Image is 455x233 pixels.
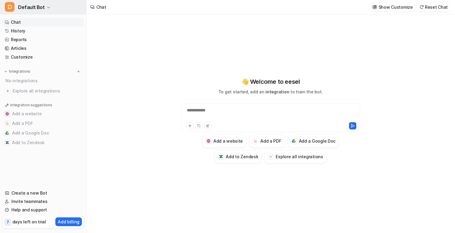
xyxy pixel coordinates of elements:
img: Add a website [5,112,9,116]
button: Show Customize [371,3,415,11]
span: integration [265,89,289,94]
img: Add a PDF [5,122,9,125]
p: Integration suggestions [10,102,52,108]
h3: Add a PDF [260,138,281,144]
div: Chat [96,4,106,10]
a: Chat [2,18,84,26]
a: Customize [2,53,84,61]
button: Integrations [2,68,32,74]
img: reset [419,5,424,9]
button: Add billing [55,217,82,226]
button: Add a Google DocAdd a Google Doc [287,135,339,148]
button: Add a PDFAdd a PDF [2,119,84,128]
button: Add a Google DocAdd a Google Doc [2,128,84,138]
button: Add to ZendeskAdd to Zendesk [214,150,262,163]
p: Show Customize [379,4,413,10]
a: Articles [2,44,84,53]
img: Add to Zendesk [5,141,9,144]
p: 👋 Welcome to eesel [241,77,300,86]
h3: Add a Google Doc [299,138,336,144]
button: Explore all integrations [264,150,327,163]
img: Add a PDF [254,139,258,143]
h3: Add to Zendesk [226,153,258,160]
img: Add a Google Doc [5,131,9,135]
button: Add a websiteAdd a website [2,109,84,119]
a: Reports [2,35,84,44]
img: customize [373,5,377,9]
a: History [2,27,84,35]
button: Add to ZendeskAdd to Zendesk [2,138,84,147]
img: explore all integrations [5,88,11,94]
p: days left on trial [12,219,46,225]
button: Add a websiteAdd a website [202,135,246,148]
img: menu_add.svg [76,69,81,74]
h3: Add a website [213,138,243,144]
img: expand menu [4,69,8,74]
img: Add to Zendesk [219,155,223,159]
a: Explore all integrations [2,87,84,95]
p: Integrations [9,69,30,74]
img: Add a website [207,139,211,143]
button: Add a PDFAdd a PDF [249,135,285,148]
img: Add a Google Doc [292,139,296,143]
a: Help and support [2,206,84,214]
span: Default Bot [18,3,45,11]
button: Reset Chat [418,3,450,11]
h3: Explore all integrations [276,153,323,160]
p: To get started, add an to train the bot. [218,89,323,95]
div: No integrations [4,76,84,86]
p: Add billing [58,219,79,225]
span: Explore all integrations [13,86,82,96]
span: D [5,2,14,12]
a: Create a new Bot [2,189,84,197]
a: Invite teammates [2,197,84,206]
p: 7 [7,219,9,225]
